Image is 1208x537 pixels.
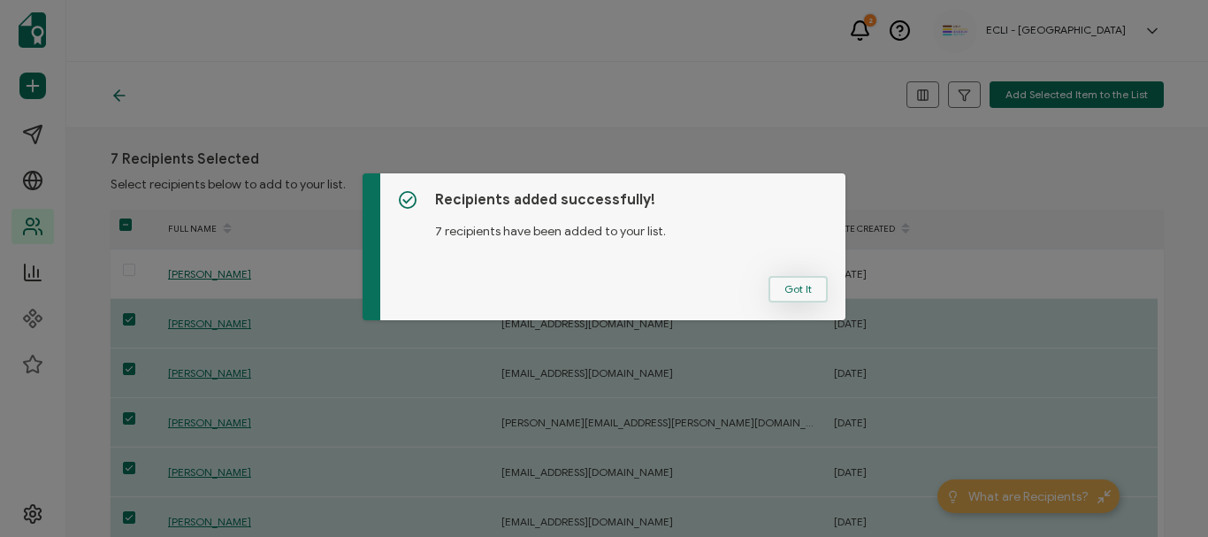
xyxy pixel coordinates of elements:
div: dialog [363,173,845,320]
p: 7 recipients have been added to your list. [435,209,828,241]
span: Got It [784,284,812,295]
h5: Recipients added successfully! [435,191,828,209]
iframe: Chat Widget [1120,452,1208,537]
button: Got It [768,276,828,303]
